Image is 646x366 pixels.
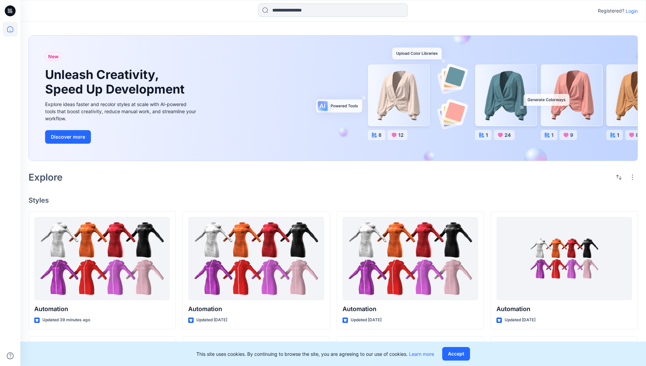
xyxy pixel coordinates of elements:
[48,53,59,61] span: New
[34,217,170,301] a: Automation
[342,304,478,314] p: Automation
[45,101,198,122] div: Explore ideas faster and recolor styles at scale with AI-powered tools that boost creativity, red...
[34,304,170,314] p: Automation
[505,317,535,324] p: Updated [DATE]
[45,130,198,144] a: Discover more
[28,172,63,183] h2: Explore
[196,317,227,324] p: Updated [DATE]
[28,196,638,204] h4: Styles
[45,130,91,144] button: Discover more
[496,217,632,301] a: Automation
[196,350,434,358] p: This site uses cookies. By continuing to browse the site, you are agreeing to our use of cookies.
[42,317,90,324] p: Updated 39 minutes ago
[598,7,624,15] p: Registered?
[351,317,381,324] p: Updated [DATE]
[188,217,324,301] a: Automation
[45,67,188,97] h1: Unleash Creativity, Speed Up Development
[188,304,324,314] p: Automation
[626,7,638,15] p: Login
[442,347,470,361] button: Accept
[342,217,478,301] a: Automation
[409,351,434,357] a: Learn more
[496,304,632,314] p: Automation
